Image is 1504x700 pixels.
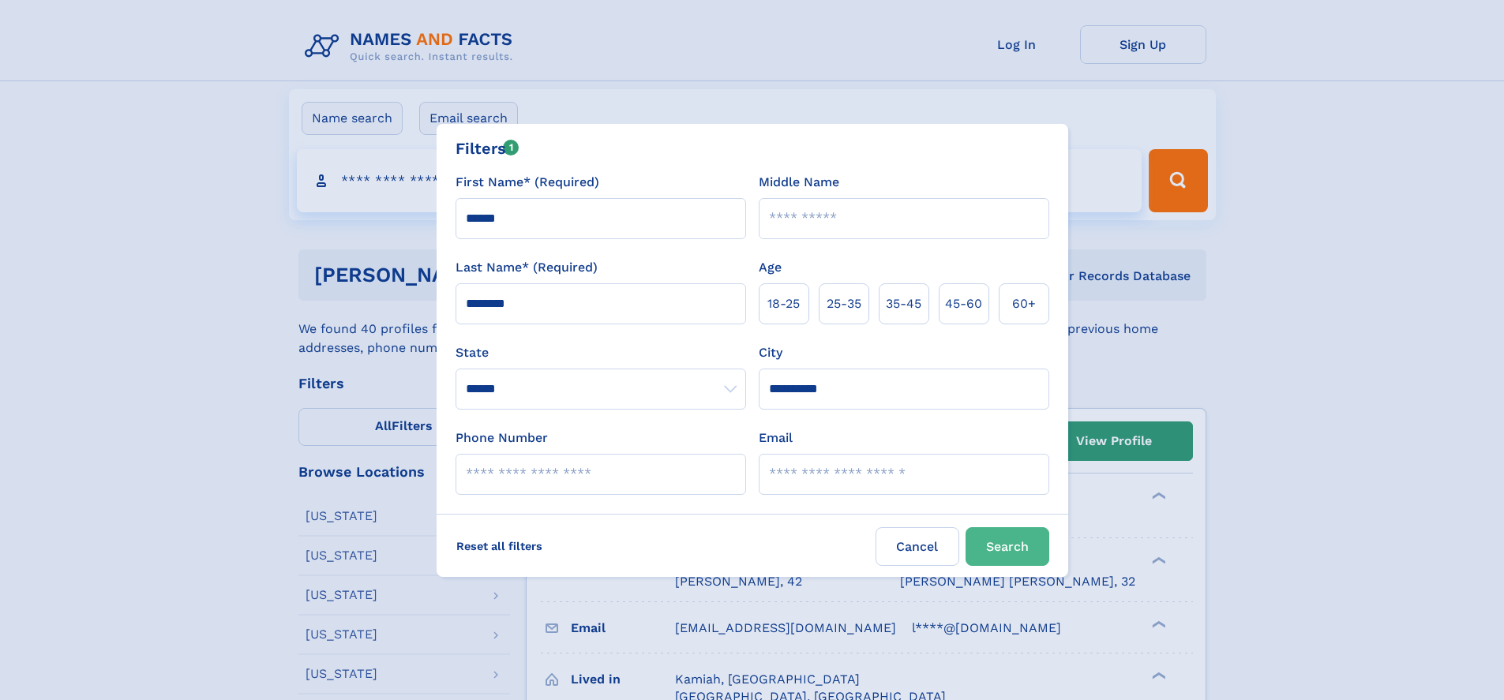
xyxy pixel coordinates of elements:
label: City [759,343,782,362]
label: Phone Number [456,429,548,447]
span: 35‑45 [886,294,921,313]
label: First Name* (Required) [456,173,599,192]
span: 25‑35 [827,294,861,313]
div: Filters [456,137,519,160]
label: Last Name* (Required) [456,258,598,277]
span: 60+ [1012,294,1036,313]
label: State [456,343,746,362]
label: Reset all filters [446,527,553,565]
span: 45‑60 [945,294,982,313]
label: Cancel [876,527,959,566]
span: 18‑25 [767,294,800,313]
button: Search [966,527,1049,566]
label: Middle Name [759,173,839,192]
label: Age [759,258,782,277]
label: Email [759,429,793,447]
